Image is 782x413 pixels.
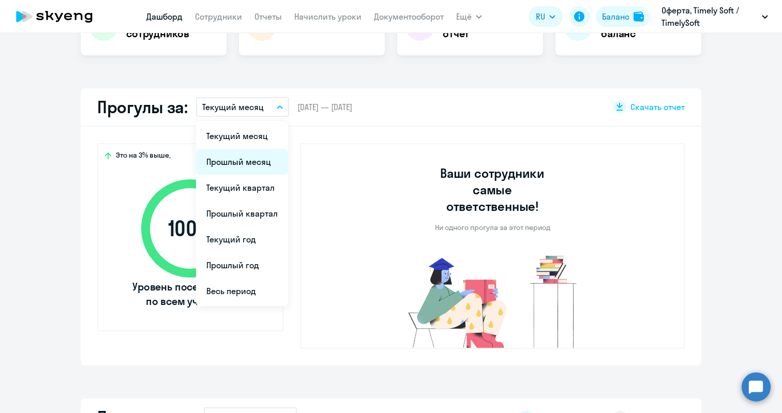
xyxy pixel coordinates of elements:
button: Ещё [456,6,482,27]
span: Скачать отчет [630,101,685,113]
a: Сотрудники [195,11,242,22]
img: balance [634,11,644,22]
button: RU [529,6,563,27]
ul: Ещё [196,121,288,306]
div: Баланс [602,10,629,23]
img: no-truants [389,253,596,348]
p: Текущий месяц [202,101,264,113]
span: 100 % [131,216,250,241]
button: Балансbalance [596,6,650,27]
h2: Прогулы за: [97,97,188,117]
button: Оферта, Timely Soft / TimelySoft [656,4,773,29]
span: RU [536,10,545,23]
a: Документооборот [374,11,444,22]
span: Это на 3% выше, [116,150,171,163]
a: Отчеты [254,11,282,22]
button: Текущий месяц [196,97,289,117]
span: Уровень посещаемости по всем ученикам [131,280,250,309]
a: Начислить уроки [294,11,362,22]
p: Ни одного прогула за этот период [435,223,550,232]
p: Оферта, Timely Soft / TimelySoft [661,4,758,29]
span: Ещё [456,10,472,23]
a: Дашборд [146,11,183,22]
span: [DATE] — [DATE] [297,101,352,113]
h3: Ваши сотрудники самые ответственные! [426,165,559,215]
